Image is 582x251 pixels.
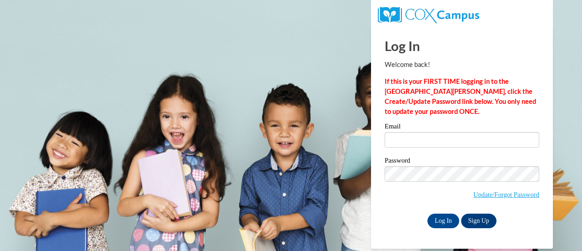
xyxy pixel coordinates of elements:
input: Log In [427,214,459,228]
a: COX Campus [378,10,479,18]
a: Sign Up [461,214,497,228]
label: Password [385,157,539,166]
h1: Log In [385,36,539,55]
strong: If this is your FIRST TIME logging in to the [GEOGRAPHIC_DATA][PERSON_NAME], click the Create/Upd... [385,77,536,115]
label: Email [385,123,539,132]
p: Welcome back! [385,60,539,70]
a: Update/Forgot Password [473,191,539,198]
img: COX Campus [378,7,479,23]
